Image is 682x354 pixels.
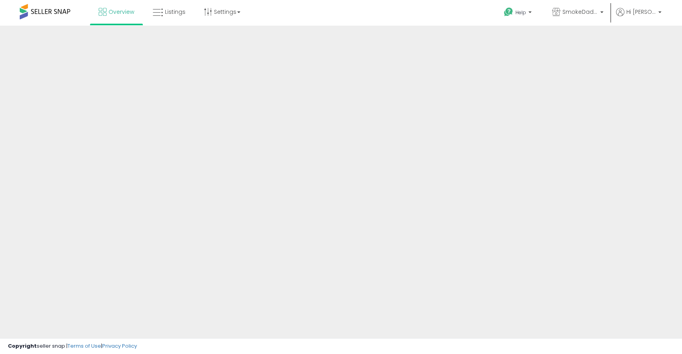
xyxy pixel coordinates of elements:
[102,342,137,350] a: Privacy Policy
[498,1,540,26] a: Help
[165,8,185,16] span: Listings
[626,8,656,16] span: Hi [PERSON_NAME]
[109,8,134,16] span: Overview
[616,8,661,26] a: Hi [PERSON_NAME]
[504,7,513,17] i: Get Help
[67,342,101,350] a: Terms of Use
[8,343,137,350] div: seller snap | |
[562,8,598,16] span: SmokeDaddy LLC
[8,342,37,350] strong: Copyright
[515,9,526,16] span: Help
